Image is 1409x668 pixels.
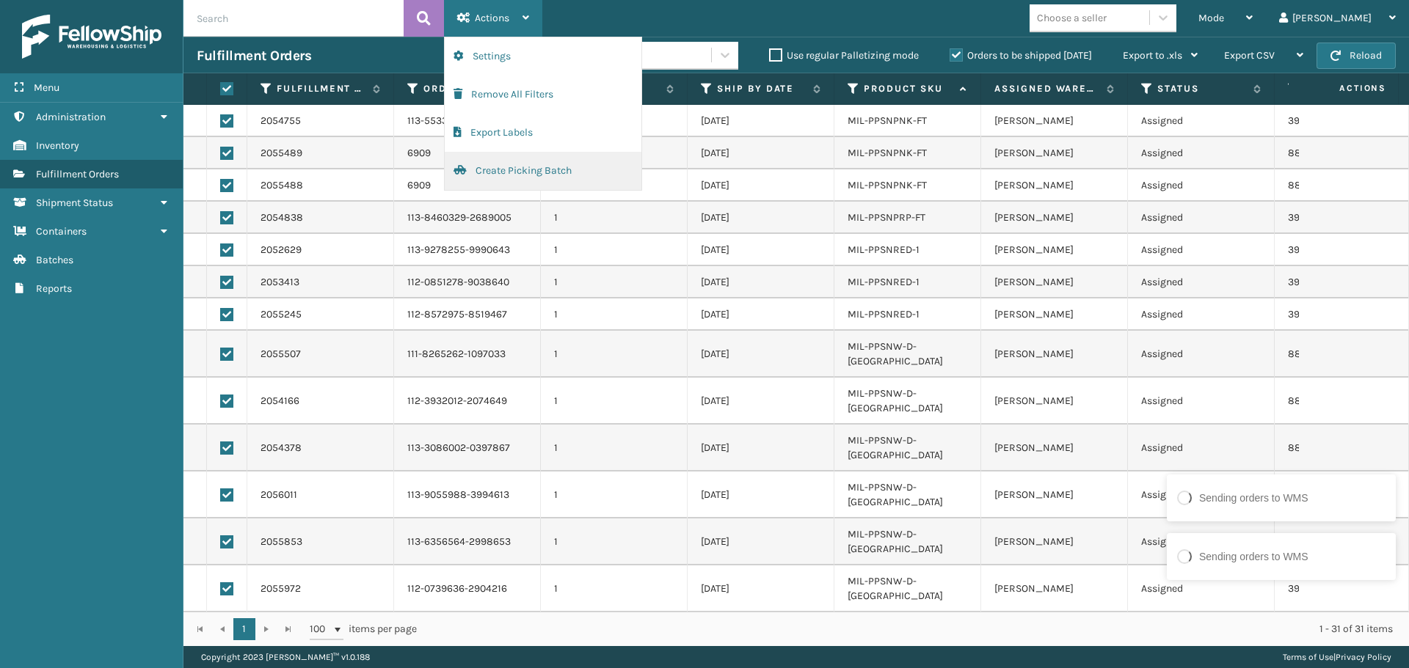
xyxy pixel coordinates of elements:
a: 2055972 [261,581,301,596]
a: 2054838 [261,210,303,225]
td: [PERSON_NAME] [981,425,1128,471]
td: [DATE] [688,169,834,202]
td: [PERSON_NAME] [981,471,1128,518]
a: 2054755 [261,114,301,128]
td: Assigned [1128,565,1275,612]
td: Assigned [1128,202,1275,234]
td: [DATE] [688,298,834,331]
span: items per page [310,618,417,640]
td: [PERSON_NAME] [981,298,1128,331]
button: Settings [445,37,641,76]
span: Administration [36,111,106,123]
td: [DATE] [688,105,834,137]
td: 6909 [394,137,541,169]
p: Copyright 2023 [PERSON_NAME]™ v 1.0.188 [201,646,370,668]
a: MIL-PPSNW-D-[GEOGRAPHIC_DATA] [848,387,943,414]
label: Ship By Date [717,82,806,95]
td: 112-0739636-2904216 [394,565,541,612]
td: 112-0851278-9038640 [394,266,541,298]
a: 392722756119 [1288,211,1352,224]
label: Product SKU [864,82,953,95]
td: [PERSON_NAME] [981,331,1128,378]
td: 1 [541,202,688,234]
td: 113-9278255-9990643 [394,234,541,266]
td: Assigned [1128,425,1275,471]
td: [PERSON_NAME] [981,234,1128,266]
a: 2054378 [261,441,302,455]
a: 2056011 [261,488,297,502]
button: Create Picking Batch [445,152,641,190]
td: Assigned [1128,331,1275,378]
td: 113-3086002-0397867 [394,425,541,471]
label: Order Number [423,82,512,95]
td: [PERSON_NAME] [981,169,1128,202]
span: Export to .xls [1123,49,1182,62]
a: 884014790958 [1288,441,1358,454]
td: 113-6356564-2998653 [394,518,541,565]
a: 1 [233,618,255,640]
td: 6909 [394,169,541,202]
a: MIL-PPSNPNK-FT [848,114,927,127]
span: 100 [310,622,332,636]
a: 2055853 [261,535,302,549]
td: 112-3932012-2074649 [394,378,541,425]
a: MIL-PPSNW-D-[GEOGRAPHIC_DATA] [848,575,943,602]
a: MIL-PPSNPNK-FT [848,147,927,159]
label: Status [1157,82,1246,95]
td: [PERSON_NAME] [981,137,1128,169]
div: Sending orders to WMS [1199,549,1308,565]
td: Assigned [1128,169,1275,202]
span: Actions [475,12,509,24]
span: Mode [1198,12,1224,24]
a: MIL-PPSNW-D-[GEOGRAPHIC_DATA] [848,528,943,555]
span: Containers [36,225,87,238]
span: Actions [1293,76,1395,100]
td: Assigned [1128,234,1275,266]
span: Menu [34,81,59,94]
a: MIL-PPSNRED-1 [848,308,920,320]
td: [DATE] [688,425,834,471]
a: 884018257858 [1288,179,1359,191]
span: Export CSV [1224,49,1275,62]
td: 1 [541,518,688,565]
td: Assigned [1128,137,1275,169]
td: Assigned [1128,378,1275,425]
span: Batches [36,254,73,266]
td: 113-8460329-2689005 [394,202,541,234]
td: 113-5533311-4757814 [394,105,541,137]
td: [DATE] [688,378,834,425]
a: 392709631468 [1288,276,1356,288]
button: Remove All Filters [445,76,641,114]
td: 1 [541,425,688,471]
td: Assigned [1128,266,1275,298]
a: 2054166 [261,394,299,408]
span: Fulfillment Orders [36,168,119,180]
label: Assigned Warehouse [994,82,1099,95]
td: 1 [541,378,688,425]
a: 884018257413 [1288,147,1355,159]
h3: Fulfillment Orders [197,47,311,65]
td: [DATE] [688,518,834,565]
a: MIL-PPSNRED-1 [848,276,920,288]
a: 2055507 [261,347,301,361]
td: [DATE] [688,137,834,169]
td: [DATE] [688,202,834,234]
td: 1 [541,331,688,378]
span: Inventory [36,139,79,152]
a: 884031789247 [1288,348,1357,360]
td: Assigned [1128,298,1275,331]
a: 392704671286 [1288,243,1355,256]
td: [PERSON_NAME] [981,378,1128,425]
a: MIL-PPSNRED-1 [848,243,920,256]
td: [DATE] [688,234,834,266]
button: Export Labels [445,114,641,152]
a: 392722402110 [1288,114,1353,127]
img: logo [22,15,161,59]
a: MIL-PPSNW-D-[GEOGRAPHIC_DATA] [848,481,943,508]
div: Sending orders to WMS [1199,491,1308,506]
label: Orders to be shipped [DATE] [950,49,1092,62]
a: 2055245 [261,307,302,322]
td: [DATE] [688,331,834,378]
td: 1 [541,565,688,612]
a: 2052629 [261,243,302,257]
